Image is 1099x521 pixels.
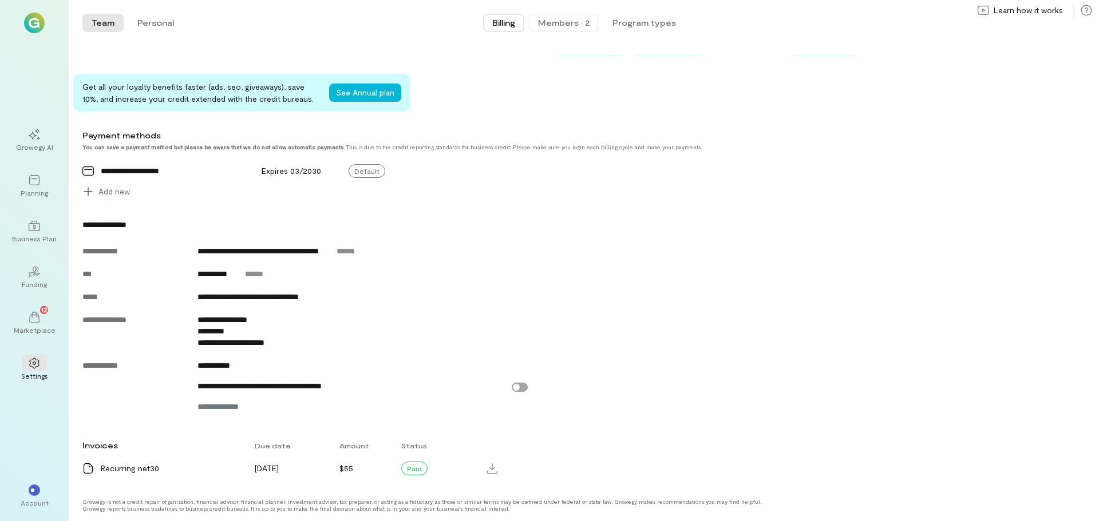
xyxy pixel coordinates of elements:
[41,304,48,315] span: 12
[349,164,385,178] span: Default
[21,188,48,197] div: Planning
[14,348,55,389] a: Settings
[82,498,769,512] div: Growegy is not a credit repair organization, financial advisor, financial planner, investment adv...
[21,371,48,380] div: Settings
[529,14,599,32] button: Members · 2
[394,435,483,456] div: Status
[538,17,590,29] div: Members · 2
[333,435,395,456] div: Amount
[82,130,993,141] div: Payment methods
[82,81,320,105] div: Get all your loyalty benefits faster (ads, seo, giveaways), save 10%, and increase your credit ex...
[492,17,515,29] span: Billing
[603,14,685,32] button: Program types
[401,462,428,475] div: Paid
[76,434,248,457] div: Invoices
[994,5,1063,16] span: Learn how it works
[82,144,345,150] strong: You can save a payment method but please be aware that we do not allow automatic payments.
[339,463,353,473] span: $55
[14,165,55,206] a: Planning
[248,435,332,456] div: Due date
[483,14,524,32] button: Billing
[21,498,49,507] div: Account
[14,120,55,161] a: Growegy AI
[16,142,53,152] div: Growegy AI
[82,14,124,32] button: Team
[14,257,55,298] a: Funding
[14,211,55,252] a: Business Plan
[14,303,55,344] a: Marketplace
[82,144,993,150] div: This is due to the credit reporting standards for business credit. Please make sure you login eac...
[329,83,401,102] button: See Annual plan
[128,14,183,32] button: Personal
[12,234,57,243] div: Business Plan
[262,166,321,176] span: Expires 03/2030
[255,463,279,473] span: [DATE]
[22,280,47,289] div: Funding
[101,463,241,474] div: Recurring net30
[98,186,130,197] span: Add new
[14,325,56,335] div: Marketplace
